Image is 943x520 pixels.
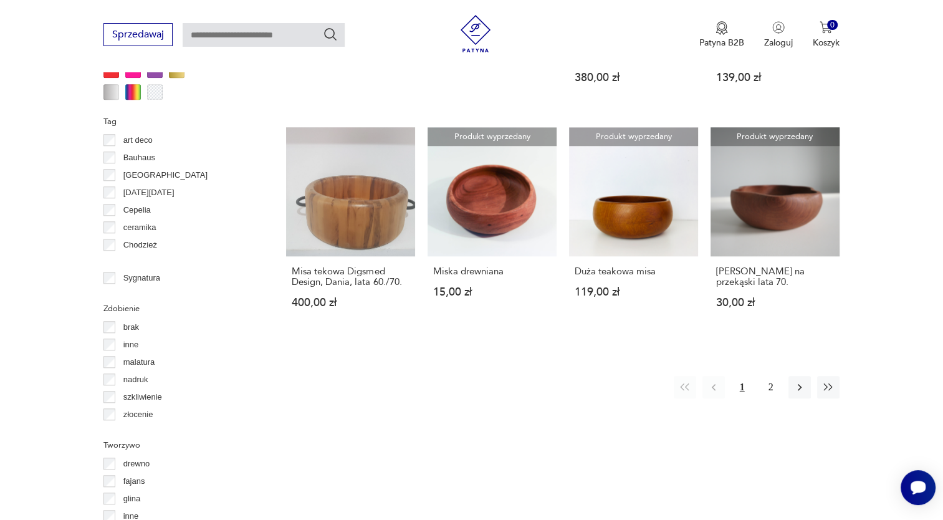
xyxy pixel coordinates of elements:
[292,297,409,308] p: 400,00 zł
[569,127,698,332] a: Produkt wyprzedanyDuża teakowa misaDuża teakowa misa119,00 zł
[123,355,155,369] p: malatura
[123,390,162,404] p: szkliwienie
[123,457,150,471] p: drewno
[760,376,782,398] button: 2
[716,72,834,83] p: 139,00 zł
[433,266,551,277] h3: Miska drewniana
[764,21,793,49] button: Zaloguj
[123,492,140,506] p: glina
[433,287,551,297] p: 15,00 zł
[123,238,157,252] p: Chodzież
[813,37,840,49] p: Koszyk
[286,127,415,332] a: Misa tekowa Digsmed Design, Dania, lata 60./70.Misa tekowa Digsmed Design, Dania, lata 60./70.400...
[123,320,139,334] p: brak
[123,408,153,421] p: złocenie
[103,31,173,40] a: Sprzedawaj
[820,21,832,34] img: Ikona koszyka
[716,21,728,35] img: Ikona medalu
[764,37,793,49] p: Zaloguj
[123,203,151,217] p: Cepelia
[103,302,256,315] p: Zdobienie
[575,266,692,277] h3: Duża teakowa misa
[292,266,409,287] h3: Misa tekowa Digsmed Design, Dania, lata 60./70.
[813,21,840,49] button: 0Koszyk
[123,373,148,387] p: nadruk
[428,127,557,332] a: Produkt wyprzedanyMiska drewnianaMiska drewniana15,00 zł
[575,72,692,83] p: 380,00 zł
[123,186,175,200] p: [DATE][DATE]
[901,470,936,505] iframe: Smartsupp widget button
[731,376,754,398] button: 1
[457,15,494,52] img: Patyna - sklep z meblami i dekoracjami vintage
[699,37,744,49] p: Patyna B2B
[103,115,256,128] p: Tag
[123,168,208,182] p: [GEOGRAPHIC_DATA]
[433,62,551,72] p: 30,00 zł
[123,474,145,488] p: fajans
[103,23,173,46] button: Sprzedawaj
[323,27,338,42] button: Szukaj
[123,256,155,269] p: Ćmielów
[575,287,692,297] p: 119,00 zł
[123,133,153,147] p: art deco
[827,20,838,31] div: 0
[699,21,744,49] a: Ikona medaluPatyna B2B
[123,221,156,234] p: ceramika
[103,438,256,452] p: Tworzywo
[772,21,785,34] img: Ikonka użytkownika
[711,127,840,332] a: Produkt wyprzedanyMiska Tekowa na przekąski lata 70.[PERSON_NAME] na przekąski lata 70.30,00 zł
[699,21,744,49] button: Patyna B2B
[123,271,160,285] p: Sygnatura
[123,151,155,165] p: Bauhaus
[123,338,139,352] p: inne
[716,266,834,287] h3: [PERSON_NAME] na przekąski lata 70.
[716,297,834,308] p: 30,00 zł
